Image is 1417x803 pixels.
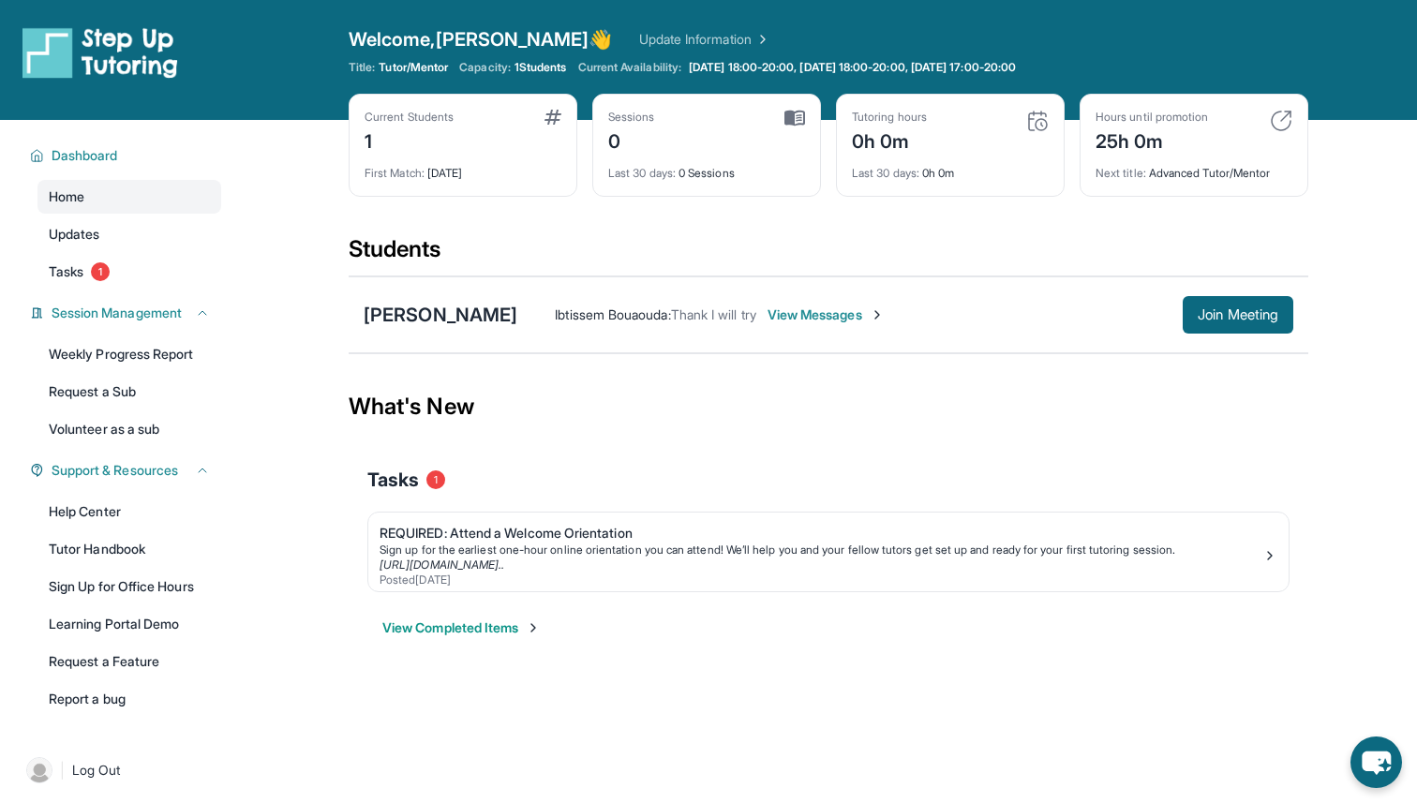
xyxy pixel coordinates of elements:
span: Dashboard [52,146,118,165]
span: Home [49,187,84,206]
div: Sessions [608,110,655,125]
a: Report a bug [37,682,221,716]
button: Dashboard [44,146,210,165]
span: Tutor/Mentor [379,60,448,75]
img: card [784,110,805,126]
div: Students [349,234,1308,275]
span: Updates [49,225,100,244]
span: | [60,759,65,781]
img: card [1026,110,1049,132]
div: [PERSON_NAME] [364,302,517,328]
span: Session Management [52,304,182,322]
a: Help Center [37,495,221,528]
div: [DATE] [365,155,561,181]
span: 1 Students [515,60,567,75]
img: logo [22,26,178,79]
a: Weekly Progress Report [37,337,221,371]
div: 0 [608,125,655,155]
div: 0h 0m [852,125,927,155]
a: Volunteer as a sub [37,412,221,446]
button: Support & Resources [44,461,210,480]
a: Update Information [639,30,770,49]
div: Current Students [365,110,454,125]
div: Posted [DATE] [380,573,1262,587]
img: Chevron Right [752,30,770,49]
a: Updates [37,217,221,251]
a: Home [37,180,221,214]
span: Title: [349,60,375,75]
img: card [1270,110,1292,132]
img: user-img [26,757,52,783]
div: Sign up for the earliest one-hour online orientation you can attend! We’ll help you and your fell... [380,543,1262,558]
span: Current Availability: [578,60,681,75]
div: Hours until promotion [1096,110,1208,125]
a: [URL][DOMAIN_NAME].. [380,558,504,572]
button: Session Management [44,304,210,322]
div: 1 [365,125,454,155]
a: |Log Out [19,750,221,791]
span: Last 30 days : [608,166,676,180]
span: Log Out [72,761,121,780]
span: Capacity: [459,60,511,75]
div: REQUIRED: Attend a Welcome Orientation [380,524,1262,543]
div: 0 Sessions [608,155,805,181]
div: 25h 0m [1096,125,1208,155]
div: What's New [349,365,1308,448]
span: View Messages [768,305,885,324]
span: Thank I will try [671,306,756,322]
a: Request a Feature [37,645,221,678]
span: Tasks [367,467,419,493]
span: 1 [91,262,110,281]
span: Last 30 days : [852,166,919,180]
div: 0h 0m [852,155,1049,181]
a: [DATE] 18:00-20:00, [DATE] 18:00-20:00, [DATE] 17:00-20:00 [685,60,1020,75]
span: Support & Resources [52,461,178,480]
a: Sign Up for Office Hours [37,570,221,603]
button: View Completed Items [382,618,541,637]
span: [DATE] 18:00-20:00, [DATE] 18:00-20:00, [DATE] 17:00-20:00 [689,60,1016,75]
div: Advanced Tutor/Mentor [1096,155,1292,181]
a: Learning Portal Demo [37,607,221,641]
img: Chevron-Right [870,307,885,322]
button: Join Meeting [1183,296,1293,334]
img: card [544,110,561,125]
span: First Match : [365,166,425,180]
button: chat-button [1350,736,1402,788]
span: Welcome, [PERSON_NAME] 👋 [349,26,613,52]
span: Next title : [1096,166,1146,180]
a: Tutor Handbook [37,532,221,566]
span: Join Meeting [1198,309,1278,320]
a: REQUIRED: Attend a Welcome OrientationSign up for the earliest one-hour online orientation you ca... [368,513,1289,591]
a: Tasks1 [37,255,221,289]
span: Ibtissem Bouaouda : [555,306,670,322]
div: Tutoring hours [852,110,927,125]
span: Tasks [49,262,83,281]
span: 1 [426,470,445,489]
a: Request a Sub [37,375,221,409]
